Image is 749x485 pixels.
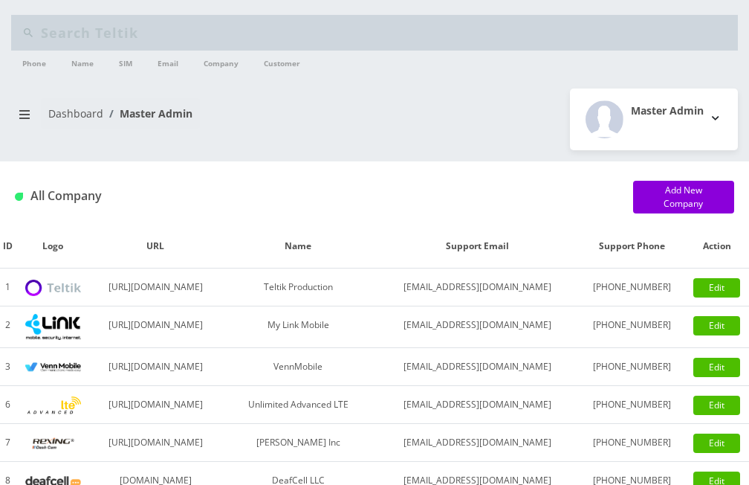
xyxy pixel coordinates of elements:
img: Teltik Production [25,280,81,297]
a: Edit [693,434,740,453]
td: [EMAIL_ADDRESS][DOMAIN_NAME] [377,306,579,348]
td: [URL][DOMAIN_NAME] [91,424,221,462]
td: [PERSON_NAME] Inc [220,424,376,462]
a: Email [150,51,186,73]
li: Master Admin [103,106,192,121]
a: Name [64,51,101,73]
td: Teltik Production [220,269,376,306]
img: Rexing Inc [25,437,81,451]
td: [PHONE_NUMBER] [578,269,684,306]
h1: All Company [15,189,611,203]
td: [PHONE_NUMBER] [578,424,684,462]
a: Company [196,51,246,73]
a: Customer [256,51,308,73]
a: Edit [693,396,740,415]
input: Search Teltik [41,19,734,47]
td: [EMAIL_ADDRESS][DOMAIN_NAME] [377,424,579,462]
td: Unlimited Advanced LTE [220,386,376,424]
th: Action [685,225,749,269]
img: My Link Mobile [25,314,81,340]
td: [URL][DOMAIN_NAME] [91,306,221,348]
a: SIM [111,51,140,73]
a: Edit [693,278,740,298]
td: [PHONE_NUMBER] [578,348,684,386]
h2: Master Admin [631,105,704,118]
a: Dashboard [48,106,103,121]
a: Add New Company [633,181,734,213]
img: VennMobile [25,362,81,373]
td: [PHONE_NUMBER] [578,386,684,424]
a: Phone [15,51,53,73]
th: Name [220,225,376,269]
td: [URL][DOMAIN_NAME] [91,269,221,306]
img: All Company [15,193,23,201]
td: [PHONE_NUMBER] [578,306,684,348]
a: Edit [693,358,740,377]
th: Logo [15,225,91,269]
td: [URL][DOMAIN_NAME] [91,386,221,424]
td: VennMobile [220,348,376,386]
td: [EMAIL_ADDRESS][DOMAIN_NAME] [377,348,579,386]
button: Master Admin [570,89,738,150]
img: Unlimited Advanced LTE [25,396,81,415]
td: [EMAIL_ADDRESS][DOMAIN_NAME] [377,386,579,424]
td: [URL][DOMAIN_NAME] [91,348,221,386]
a: Edit [693,316,740,335]
th: Support Email [377,225,579,269]
td: [EMAIL_ADDRESS][DOMAIN_NAME] [377,269,579,306]
nav: breadcrumb [11,98,363,141]
td: My Link Mobile [220,306,376,348]
th: Support Phone [578,225,684,269]
th: URL [91,225,221,269]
